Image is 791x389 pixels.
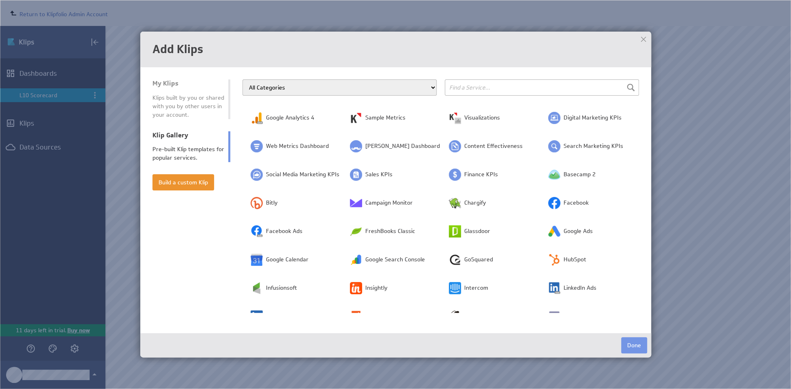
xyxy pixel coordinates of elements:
h1: Add Klips [152,44,639,55]
button: Build a custom Klip [152,174,214,190]
span: GoSquared [464,256,493,264]
img: image8669511407265061774.png [251,169,263,181]
img: image7785814661071211034.png [251,140,263,152]
span: Facebook Ads [266,227,302,235]
span: LinkedIn Pages [266,312,305,321]
span: Google Calendar [266,256,309,264]
span: Finance KPIs [464,171,498,179]
span: HubSpot [564,256,586,264]
img: image1629079199996430842.png [449,310,461,323]
img: image9004029412686863253.png [350,310,362,323]
span: LinkedIn Ads [564,284,596,292]
img: image4788249492605619304.png [548,254,560,266]
span: Basecamp 2 [564,171,596,179]
input: Find a Service... [445,79,639,96]
img: image286808521443149053.png [449,169,461,181]
span: Google Analytics 4 [266,114,314,122]
img: image1858912082062294012.png [548,282,560,294]
img: image2754833655435752804.png [251,225,263,237]
img: image2261544860167327136.png [449,197,461,209]
span: Glassdoor [464,227,490,235]
span: Mixpanel [564,312,586,321]
img: image9023359807102731842.png [350,254,362,266]
img: image52590220093943300.png [548,140,560,152]
span: Insightly [365,284,388,292]
img: image2563615312826291593.png [449,254,461,266]
img: image259683944446962572.png [548,169,560,181]
img: image6347507244920034643.png [350,197,362,209]
img: image5117197766309347828.png [449,140,461,152]
img: image1443927121734523965.png [350,112,362,124]
div: Klip Gallery [152,131,224,139]
span: [PERSON_NAME] Dashboard [365,142,440,150]
span: Google Search Console [365,256,425,264]
span: Sample Metrics [365,114,405,122]
img: image4203343126471956075.png [449,225,461,237]
img: image8320012023144177748.png [251,197,263,209]
img: image6502031566950861830.png [251,112,263,124]
img: image4712442411381150036.png [548,112,560,124]
div: My Klips [152,79,224,88]
img: image8284517391661430187.png [350,282,362,294]
span: Sales KPIs [365,171,392,179]
div: Pre-built Klip templates for popular services. [152,145,224,162]
img: image729517258887019810.png [548,197,560,209]
img: image2262199030057641335.png [548,310,560,323]
span: Social Media Marketing KPIs [266,171,339,179]
img: image2048842146512654208.png [350,140,362,152]
img: image4858805091178672087.png [251,282,263,294]
img: image4693762298343897077.png [251,254,263,266]
span: Content Effectiveness [464,142,523,150]
span: Intercom [464,284,488,292]
span: Digital Marketing KPIs [564,114,622,122]
div: Klips built by you or shared with you by other users in your account. [152,94,224,119]
span: Infusionsoft [266,284,297,292]
span: Bitly [266,199,278,207]
span: Web Metrics Dashboard [266,142,329,150]
img: image5288152894157907875.png [449,112,461,124]
span: Mailchimp [464,312,490,321]
button: Done [621,337,647,353]
span: Facebook [564,199,589,207]
span: Google Ads [564,227,593,235]
img: image3522292994667009732.png [350,225,362,237]
span: Chargify [464,199,486,207]
span: Search Marketing KPIs [564,142,623,150]
img: image1927158031853539236.png [251,310,263,323]
img: image1810292984256751319.png [350,169,362,181]
span: Campaign Monitor [365,199,413,207]
img: image8417636050194330799.png [548,225,560,237]
span: Visualizations [464,114,500,122]
span: FreshBooks Classic [365,227,415,235]
img: image3296276360446815218.png [449,282,461,294]
span: Localytics [365,312,391,321]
